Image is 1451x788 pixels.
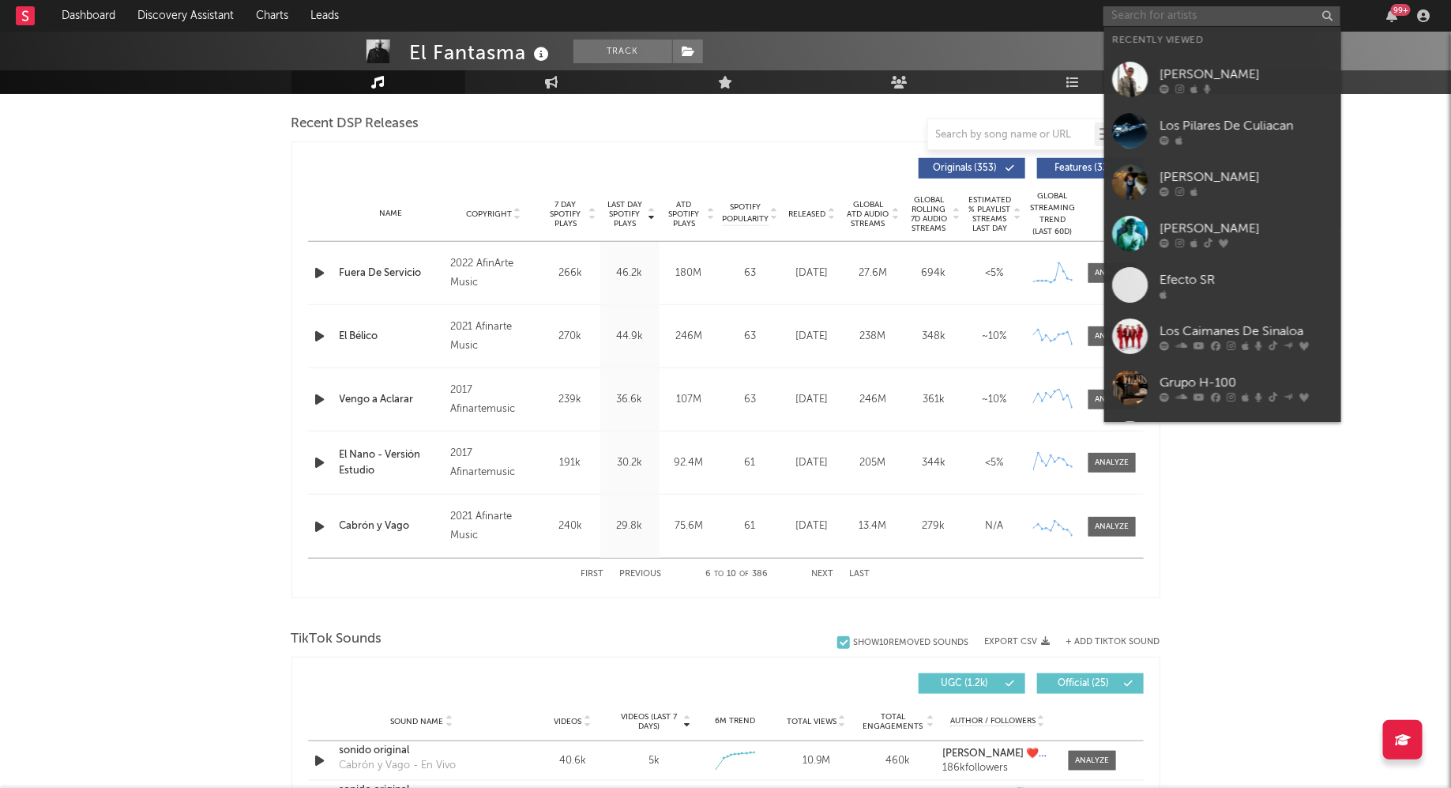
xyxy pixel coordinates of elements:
[663,200,705,228] span: ATD Spotify Plays
[648,753,660,769] div: 5k
[1104,105,1341,156] a: Los Pilares De Culiacan
[847,329,900,345] div: 238M
[1037,673,1144,694] button: Official(25)
[340,743,505,759] a: sonido original
[545,329,596,345] div: 270k
[340,392,443,408] a: Vengo a Aclarar
[786,518,839,534] div: [DATE]
[1051,638,1160,647] button: + Add TikTok Sound
[536,753,610,769] div: 40.6k
[854,638,969,648] div: Show 10 Removed Sounds
[1160,373,1333,392] div: Grupo H-100
[908,518,960,534] div: 279k
[450,381,536,419] div: 2017 Afinartemusic
[291,630,382,649] span: TikTok Sounds
[908,455,960,471] div: 344k
[908,392,960,408] div: 361k
[573,40,672,63] button: Track
[714,571,724,578] span: to
[340,266,443,281] a: Fuera De Servicio
[604,455,656,471] div: 30.2k
[942,748,1052,760] a: [PERSON_NAME] ❤️❤️ te sigue
[968,266,1021,281] div: <5%
[723,266,778,281] div: 63
[1029,190,1077,238] div: Global Streaming Trend (Last 60D)
[787,717,836,726] span: Total Views
[340,329,443,345] div: El Bélico
[786,392,839,408] div: [DATE]
[581,570,604,579] button: First
[604,329,656,345] div: 44.9k
[1160,168,1333,187] div: [PERSON_NAME]
[1386,9,1397,22] button: 99+
[786,329,839,345] div: [DATE]
[1391,4,1411,16] div: 99 +
[928,129,1095,141] input: Search by song name or URL
[929,164,1002,173] span: Originals ( 353 )
[1160,270,1333,289] div: Efecto SR
[942,748,1091,759] strong: [PERSON_NAME] ❤️❤️ te sigue
[723,518,778,534] div: 61
[780,753,853,769] div: 10.9M
[663,455,715,471] div: 92.4M
[739,571,749,578] span: of
[861,712,925,731] span: Total Engagements
[847,200,890,228] span: Global ATD Audio Streams
[340,518,443,534] a: Cabrón y Vago
[340,208,443,220] div: Name
[723,455,778,471] div: 61
[919,158,1025,179] button: Originals(353)
[1112,31,1333,50] div: Recently Viewed
[968,455,1021,471] div: <5%
[723,329,778,345] div: 63
[1104,362,1341,413] a: Grupo H-100
[968,518,1021,534] div: N/A
[850,570,870,579] button: Last
[861,753,934,769] div: 460k
[604,266,656,281] div: 46.2k
[908,329,960,345] div: 348k
[847,392,900,408] div: 246M
[1047,679,1120,688] span: Official ( 25 )
[1160,65,1333,84] div: [PERSON_NAME]
[340,447,443,478] a: El Nano - Versión Estudio
[663,518,715,534] div: 75.6M
[908,195,951,233] span: Global Rolling 7D Audio Streams
[789,209,826,219] span: Released
[968,392,1021,408] div: ~ 10 %
[1104,311,1341,362] a: Los Caimanes De Sinaloa
[1160,219,1333,238] div: [PERSON_NAME]
[663,329,715,345] div: 246M
[340,758,457,774] div: Cabrón y Vago - En Vivo
[968,195,1012,233] span: Estimated % Playlist Streams Last Day
[466,209,512,219] span: Copyright
[847,266,900,281] div: 27.6M
[545,200,587,228] span: 7 Day Spotify Plays
[545,266,596,281] div: 266k
[450,507,536,545] div: 2021 Afinarte Music
[919,673,1025,694] button: UGC(1.2k)
[410,40,554,66] div: El Fantasma
[1160,116,1333,135] div: Los Pilares De Culiacan
[812,570,834,579] button: Next
[786,455,839,471] div: [DATE]
[908,266,960,281] div: 694k
[694,565,780,584] div: 6 10 386
[1104,259,1341,311] a: Efecto SR
[604,200,646,228] span: Last Day Spotify Plays
[698,715,772,727] div: 6M Trend
[950,716,1036,726] span: Author / Followers
[450,318,536,356] div: 2021 Afinarte Music
[391,717,444,726] span: Sound Name
[450,444,536,482] div: 2017 Afinartemusic
[291,115,419,134] span: Recent DSP Releases
[604,518,656,534] div: 29.8k
[1066,638,1160,647] button: + Add TikTok Sound
[663,266,715,281] div: 180M
[722,202,769,225] span: Spotify Popularity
